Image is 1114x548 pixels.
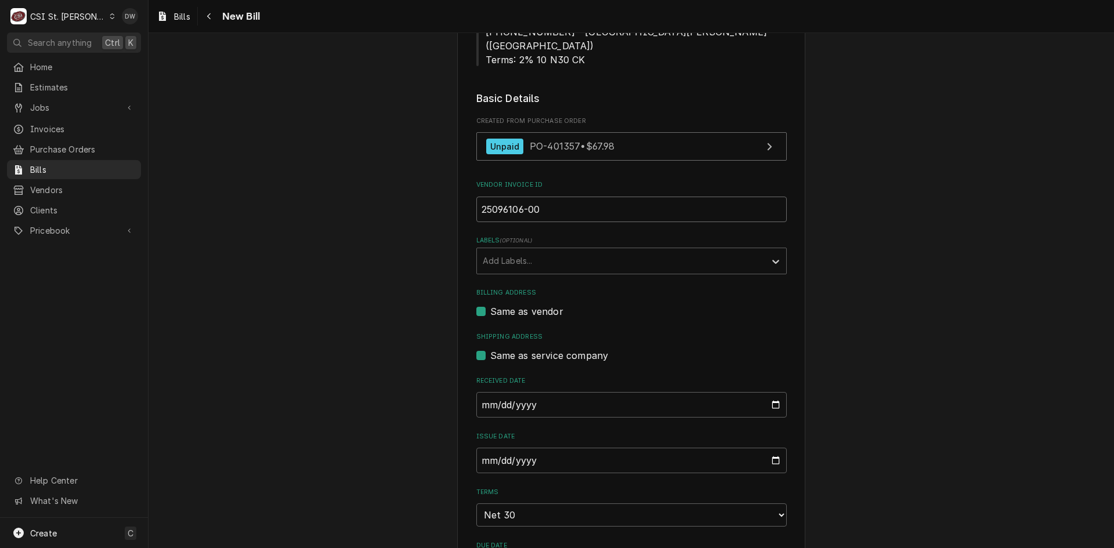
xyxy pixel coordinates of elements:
span: Clients [30,204,135,216]
span: Create [30,528,57,538]
span: ( optional ) [500,237,532,244]
div: CSI St. Louis's Avatar [10,8,27,24]
span: Ctrl [105,37,120,49]
label: Received Date [476,376,787,386]
a: Invoices [7,119,141,139]
span: C [128,527,133,539]
label: Billing Address [476,288,787,297]
div: Unpaid [486,139,524,154]
div: Received Date [476,376,787,418]
input: yyyy-mm-dd [476,448,787,473]
div: Vendor Invoice ID [476,180,787,222]
a: Clients [7,201,141,220]
label: Same as service company [490,349,609,362]
a: Go to What's New [7,491,141,510]
span: Invoices [30,123,135,135]
label: Same as vendor [490,304,563,318]
div: Dyane Weber's Avatar [122,8,138,24]
span: K [128,37,133,49]
div: DW [122,8,138,24]
span: Vendors [30,184,135,196]
div: Shipping Address [476,332,787,362]
a: Go to Pricebook [7,221,141,240]
a: Bills [152,7,195,26]
button: Navigate back [200,7,219,26]
div: Billing Address [476,288,787,318]
label: Vendor Invoice ID [476,180,787,190]
a: View Purchase Order [476,132,787,161]
div: Issue Date [476,432,787,473]
span: What's New [30,495,134,507]
span: Bills [30,164,135,176]
legend: Basic Details [476,91,787,106]
label: Shipping Address [476,332,787,342]
div: CSI St. [PERSON_NAME] [30,10,106,23]
span: Search anything [28,37,92,49]
div: Created From Purchase Order [476,117,787,166]
span: Home [30,61,135,73]
span: Created From Purchase Order [476,117,787,126]
span: Help Center [30,474,134,487]
span: Purchase Orders [30,143,135,155]
a: Bills [7,160,141,179]
label: Labels [476,236,787,245]
button: Search anythingCtrlK [7,32,141,53]
div: Terms [476,488,787,527]
span: Estimates [30,81,135,93]
a: Go to Jobs [7,98,141,117]
a: Go to Help Center [7,471,141,490]
label: Terms [476,488,787,497]
div: Labels [476,236,787,274]
span: Bills [174,10,190,23]
a: Estimates [7,78,141,97]
span: Pricebook [30,224,118,237]
input: yyyy-mm-dd [476,392,787,418]
span: PO-401357 • $67.98 [530,140,615,152]
span: New Bill [219,9,260,24]
div: C [10,8,27,24]
a: Home [7,57,141,77]
a: Vendors [7,180,141,199]
span: Jobs [30,101,118,114]
label: Issue Date [476,432,787,441]
a: Purchase Orders [7,140,141,159]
